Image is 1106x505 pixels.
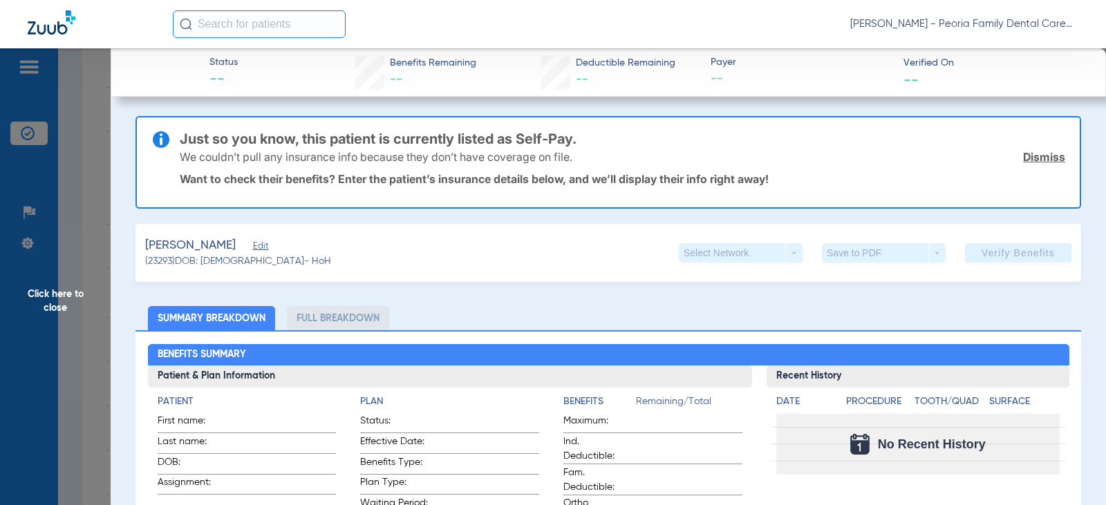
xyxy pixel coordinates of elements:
span: Fam. Deductible: [563,466,631,495]
span: -- [576,73,588,86]
app-breakdown-title: Tooth/Quad [915,394,984,414]
h3: Patient & Plan Information [148,365,753,388]
span: -- [390,73,402,86]
img: info-icon [153,131,169,148]
h4: Plan [360,394,539,409]
h4: Surface [989,394,1059,409]
app-breakdown-title: Benefits [563,394,636,414]
p: Want to check their benefits? Enter the patient’s insurance details below, and we’ll display thei... [180,172,1065,186]
span: Payer [711,55,891,70]
img: Zuub Logo [28,10,75,35]
h4: Date [776,394,834,409]
app-breakdown-title: Surface [989,394,1059,414]
li: Summary Breakdown [148,306,275,330]
h4: Tooth/Quad [915,394,984,409]
h4: Benefits [563,394,636,409]
span: DOB: [158,455,225,474]
span: Edit [253,241,265,254]
span: Plan Type: [360,475,428,494]
app-breakdown-title: Procedure [846,394,909,414]
span: Status: [360,414,428,432]
img: Search Icon [180,18,192,30]
span: Status [209,55,238,70]
span: Remaining/Total [636,394,742,414]
input: Search for patients [173,10,346,38]
h4: Procedure [846,394,909,409]
h3: Recent History [767,365,1069,388]
span: [PERSON_NAME] - Peoria Family Dental Care [850,17,1078,31]
app-breakdown-title: Date [776,394,834,414]
span: -- [209,70,238,90]
span: Ind. Deductible: [563,435,631,464]
span: Benefits Type: [360,455,428,474]
span: Benefits Remaining [390,56,476,70]
span: Deductible Remaining [576,56,675,70]
a: Dismiss [1023,150,1065,164]
span: -- [903,72,919,86]
span: Assignment: [158,475,225,494]
span: -- [711,70,891,88]
h4: Patient [158,394,337,409]
span: Effective Date: [360,435,428,453]
span: Maximum: [563,414,631,432]
li: Full Breakdown [287,306,389,330]
span: [PERSON_NAME] [145,237,236,254]
span: First name: [158,414,225,432]
span: Last name: [158,435,225,453]
span: No Recent History [878,437,986,451]
h2: Benefits Summary [148,344,1069,366]
h3: Just so you know, this patient is currently listed as Self-Pay. [180,132,1065,146]
span: Verified On [903,56,1084,70]
img: Calendar [850,434,870,455]
p: We couldn’t pull any insurance info because they don’t have coverage on file. [180,150,572,164]
span: (23293) DOB: [DEMOGRAPHIC_DATA] - HoH [145,254,331,269]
